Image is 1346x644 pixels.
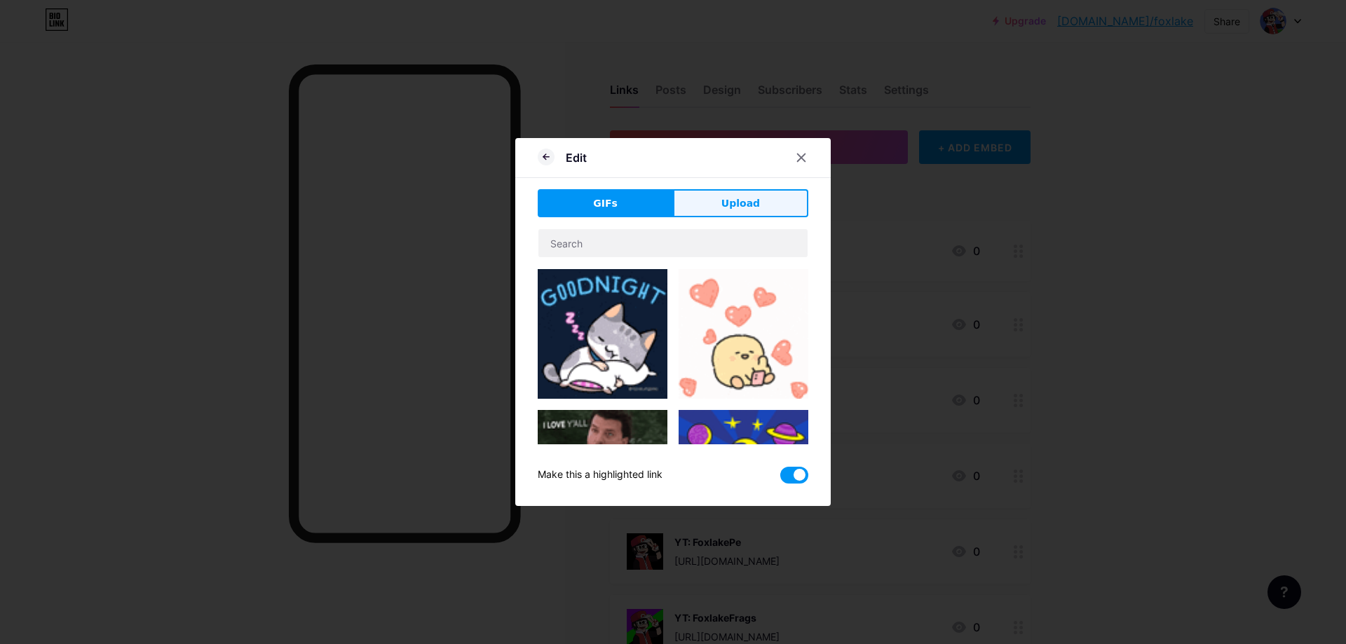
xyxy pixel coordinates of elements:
img: Gihpy [679,410,808,553]
img: Gihpy [538,269,667,399]
div: Make this a highlighted link [538,467,662,484]
button: GIFs [538,189,673,217]
button: Upload [673,189,808,217]
img: Gihpy [679,269,808,399]
div: Edit [566,149,587,166]
img: Gihpy [538,410,667,484]
span: GIFs [593,196,618,211]
input: Search [538,229,808,257]
span: Upload [721,196,760,211]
